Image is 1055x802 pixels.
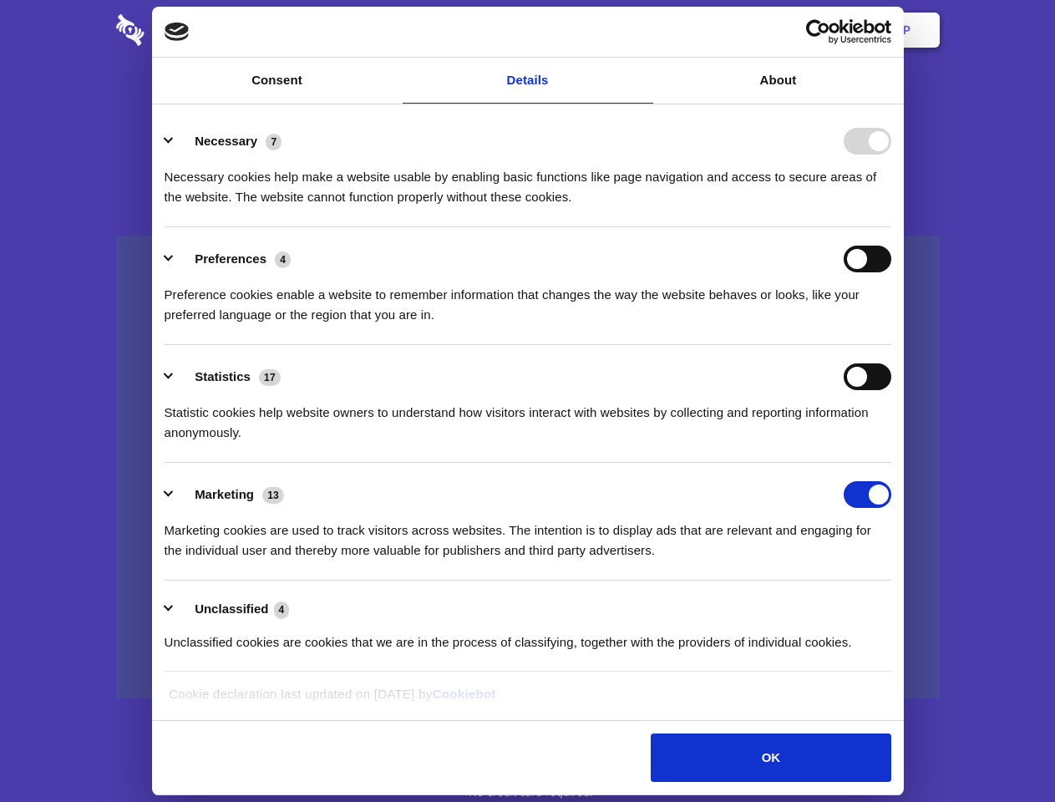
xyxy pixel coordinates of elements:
a: About [653,58,904,104]
span: 4 [274,601,290,618]
button: Unclassified (4) [165,599,300,620]
div: Preference cookies enable a website to remember information that changes the way the website beha... [165,272,891,325]
span: 4 [275,251,291,268]
span: 7 [266,134,282,150]
button: Preferences (4) [165,246,302,272]
div: Marketing cookies are used to track visitors across websites. The intention is to display ads tha... [165,508,891,561]
span: 13 [262,487,284,504]
div: Necessary cookies help make a website usable by enabling basic functions like page navigation and... [165,155,891,207]
label: Preferences [195,251,266,266]
label: Marketing [195,487,254,501]
label: Necessary [195,134,257,148]
div: Unclassified cookies are cookies that we are in the process of classifying, together with the pro... [165,620,891,652]
img: logo-wordmark-white-trans-d4663122ce5f474addd5e946df7df03e33cb6a1c49d2221995e7729f52c070b2.svg [116,14,259,46]
h1: Eliminate Slack Data Loss. [116,75,940,135]
a: Wistia video thumbnail [116,236,940,699]
h4: Auto-redaction of sensitive data, encrypted data sharing and self-destructing private chats. Shar... [116,152,940,207]
a: Details [403,58,653,104]
button: Statistics (17) [165,363,292,390]
a: Consent [152,58,403,104]
button: Necessary (7) [165,128,292,155]
label: Statistics [195,369,251,383]
div: Statistic cookies help website owners to understand how visitors interact with websites by collec... [165,390,891,443]
iframe: Drift Widget Chat Controller [971,718,1035,782]
div: Cookie declaration last updated on [DATE] by [156,684,899,717]
a: Cookiebot [433,687,496,701]
a: Contact [677,4,754,56]
a: Login [758,4,830,56]
span: 17 [259,369,281,386]
button: OK [651,733,890,782]
button: Marketing (13) [165,481,295,508]
a: Pricing [490,4,563,56]
img: logo [165,23,190,41]
a: Usercentrics Cookiebot - opens in a new window [745,19,891,44]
